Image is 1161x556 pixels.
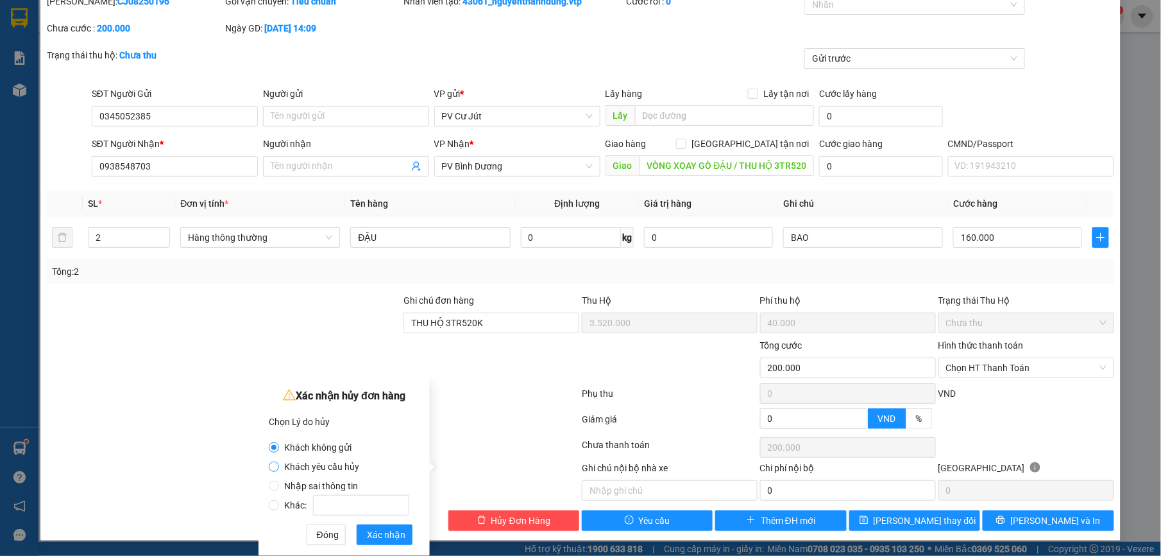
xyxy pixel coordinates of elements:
[491,514,550,528] span: Hủy Đơn Hàng
[948,137,1114,151] div: CMND/Passport
[812,49,1017,68] span: Gửi trước
[47,21,223,35] div: Chưa cước :
[350,227,510,248] input: VD: Bàn, Ghế
[644,198,691,209] span: Giá trị hàng
[860,516,869,526] span: save
[819,89,877,99] label: Cước lấy hàng
[263,87,429,101] div: Người gửi
[760,340,802,351] span: Tổng cước
[747,516,756,526] span: plus
[52,265,448,279] div: Tổng: 2
[1092,227,1109,248] button: plus
[98,89,119,108] span: Nơi nhận:
[47,48,267,62] div: Trạng thái thu hộ:
[263,137,429,151] div: Người nhận
[625,516,634,526] span: exclamation-circle
[1010,514,1100,528] span: [PERSON_NAME] và In
[554,198,600,209] span: Định lượng
[442,157,593,176] span: PV Bình Dương
[403,295,474,306] label: Ghi chú đơn hàng
[130,48,181,58] span: CJ08250197
[996,516,1005,526] span: printer
[938,388,956,399] span: VND
[606,89,643,99] span: Lấy hàng
[606,155,640,176] span: Giao
[1030,462,1040,473] span: info-circle
[448,510,579,531] button: deleteHủy Đơn Hàng
[367,528,405,542] span: Xác nhận
[403,313,579,333] input: Ghi chú đơn hàng
[938,461,1114,480] div: [GEOGRAPHIC_DATA]
[758,87,814,101] span: Lấy tận nơi
[180,198,228,209] span: Đơn vị tính
[938,340,1024,351] label: Hình thức thanh toán
[874,514,976,528] span: [PERSON_NAME] thay đổi
[580,412,759,435] div: Giảm giá
[357,525,412,545] button: Xác nhận
[606,139,647,149] span: Giao hàng
[279,481,363,491] span: Nhập sai thông tin
[13,29,30,61] img: logo
[639,514,670,528] span: Yêu cầu
[580,387,759,409] div: Phụ thu
[33,21,104,69] strong: CÔNG TY TNHH [GEOGRAPHIC_DATA] 214 QL13 - P.26 - Q.BÌNH THẠNH - TP HCM 1900888606
[264,23,316,33] b: [DATE] 14:09
[819,139,883,149] label: Cước giao hàng
[946,358,1106,378] span: Chọn HT Thanh Toán
[760,293,936,313] div: Phí thu hộ
[92,137,258,151] div: SĐT Người Nhận
[686,137,814,151] span: [GEOGRAPHIC_DATA] tận nơi
[269,387,419,406] div: Xác nhận hủy đơn hàng
[783,227,943,248] input: Ghi Chú
[715,510,846,531] button: plusThêm ĐH mới
[760,461,936,480] div: Chi phí nội bộ
[434,87,600,101] div: VP gửi
[88,198,98,209] span: SL
[52,227,72,248] button: delete
[761,514,815,528] span: Thêm ĐH mới
[44,77,149,87] strong: BIÊN NHẬN GỬI HÀNG HOÁ
[635,105,815,126] input: Dọc đường
[279,442,357,453] span: Khách không gửi
[983,510,1114,531] button: printer[PERSON_NAME] và In
[582,295,611,306] span: Thu Hộ
[317,528,339,542] span: Đóng
[778,191,948,216] th: Ghi chú
[1093,232,1108,243] span: plus
[580,438,759,460] div: Chưa thanh toán
[606,105,635,126] span: Lấy
[477,516,486,526] span: delete
[411,161,421,171] span: user-add
[188,228,332,247] span: Hàng thông thường
[582,510,713,531] button: exclamation-circleYêu cầu
[582,461,758,480] div: Ghi chú nội bộ nhà xe
[819,156,942,177] input: Cước giao hàng
[119,50,157,60] b: Chưa thu
[350,198,388,209] span: Tên hàng
[640,155,815,176] input: Dọc đường
[283,388,296,401] span: warning
[269,412,419,431] div: Chọn Lý do hủy
[938,293,1114,308] div: Trạng thái Thu Hộ
[582,480,758,501] input: Nhập ghi chú
[442,107,593,126] span: PV Cư Jút
[122,58,181,67] span: 14:21:38 [DATE]
[279,462,364,472] span: Khách yêu cầu hủy
[819,106,942,126] input: Cước lấy hàng
[953,198,997,209] span: Cước hàng
[307,525,346,545] button: Đóng
[97,23,130,33] b: 200.000
[13,89,26,108] span: Nơi gửi:
[44,90,72,97] span: PV Cư Jút
[621,227,634,248] span: kg
[92,87,258,101] div: SĐT Người Gửi
[225,21,401,35] div: Ngày GD:
[946,313,1106,333] span: Chưa thu
[849,510,980,531] button: save[PERSON_NAME] thay đổi
[878,413,896,424] span: VND
[434,139,470,149] span: VP Nhận
[313,495,409,516] input: Khác:
[916,413,922,424] span: %
[279,500,414,510] span: Khác:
